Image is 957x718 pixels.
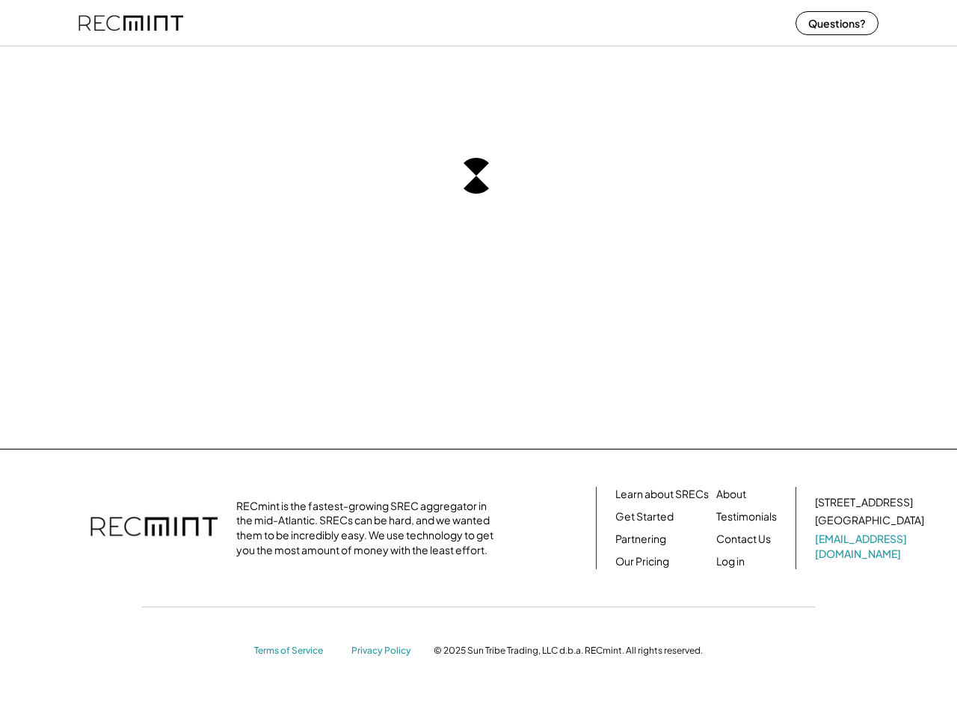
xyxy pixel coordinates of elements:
[351,645,419,657] a: Privacy Policy
[716,532,771,547] a: Contact Us
[434,645,703,657] div: © 2025 Sun Tribe Trading, LLC d.b.a. RECmint. All rights reserved.
[815,513,924,528] div: [GEOGRAPHIC_DATA]
[254,645,336,657] a: Terms of Service
[615,487,709,502] a: Learn about SRECs
[615,532,666,547] a: Partnering
[615,554,669,569] a: Our Pricing
[796,11,878,35] button: Questions?
[716,509,777,524] a: Testimonials
[90,502,218,554] img: recmint-logotype%403x.png
[79,3,183,43] img: recmint-logotype%403x%20%281%29.jpeg
[615,509,674,524] a: Get Started
[716,554,745,569] a: Log in
[815,495,913,510] div: [STREET_ADDRESS]
[815,532,927,561] a: [EMAIL_ADDRESS][DOMAIN_NAME]
[236,499,502,557] div: RECmint is the fastest-growing SREC aggregator in the mid-Atlantic. SRECs can be hard, and we wan...
[716,487,746,502] a: About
